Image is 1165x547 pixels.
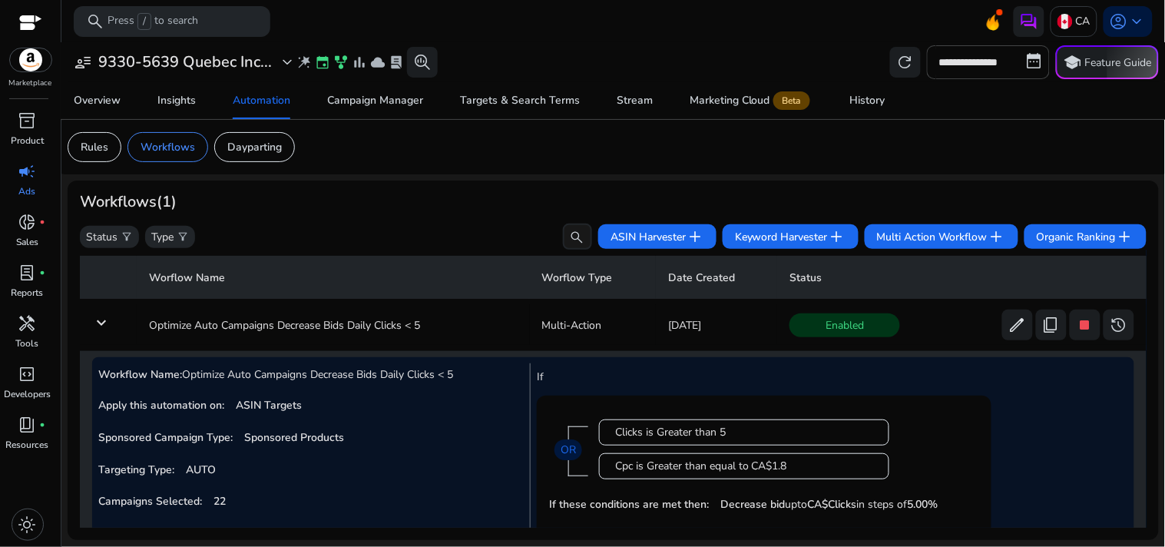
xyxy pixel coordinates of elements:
span: fiber_manual_record [40,270,46,276]
span: inventory_2 [18,111,37,130]
span: Beta [773,91,810,110]
div: Stream [617,95,653,106]
b: Sponsored Products [244,430,344,445]
span: filter_alt [121,230,133,243]
span: lab_profile [18,264,37,282]
p: Tools [16,336,39,350]
p: Ads [19,184,36,198]
span: expand_more [278,53,296,71]
span: Keyword Harvester [735,227,846,246]
div: Campaign Manager [327,95,423,106]
p: Press to search [108,13,198,30]
b: Time period for conditions: [98,526,230,541]
span: 5 [720,425,726,440]
p: Workflows [141,139,195,155]
span: add [1116,227,1134,246]
span: ASIN Harvester [611,227,704,246]
button: Multi Action Workflowadd [865,224,1018,249]
p: Type [151,229,174,245]
img: amazon.svg [10,48,51,71]
span: donut_small [18,213,37,231]
span: light_mode [18,516,37,534]
div: Targets & Search Terms [460,95,580,106]
span: refresh [896,53,915,71]
p: upto in steps of [720,496,938,512]
button: schoolFeature Guide [1056,45,1159,79]
span: cloud [370,55,386,70]
b: If these conditions are met then: [549,497,709,512]
p: Dayparting [227,139,282,155]
span: handyman [18,314,37,333]
p: CA [1076,8,1091,35]
button: search_insights [407,47,438,78]
th: Worflow Type [530,256,657,299]
span: fiber_manual_record [40,219,46,225]
button: history [1104,310,1134,340]
span: Enabled [789,313,900,337]
h3: 9330-5639 Quebec Inc... [98,53,272,71]
h5: Workflow Name: [98,369,521,382]
p: Reports [12,286,44,300]
p: OR [554,439,582,460]
span: Multi Action Workflow [877,227,1006,246]
b: ASIN Targets [236,398,302,413]
button: edit [1002,310,1033,340]
span: edit [1008,316,1027,334]
mat-icon: keyboard_arrow_down [92,313,111,332]
span: user_attributes [74,53,92,71]
p: Rules [81,139,108,155]
b: Targeting Type: [98,462,174,477]
span: account_circle [1110,12,1128,31]
button: Organic Rankingadd [1024,224,1147,249]
p: Product [11,134,44,148]
button: refresh [890,47,921,78]
th: Date Created [656,256,777,299]
span: fiber_manual_record [40,422,46,428]
th: Status [777,256,1147,299]
span: family_history [333,55,349,70]
button: Keyword Harvesteradd [723,224,859,249]
span: search [569,230,584,245]
div: Automation [233,95,290,106]
span: campaign [18,162,37,181]
b: Apply this automation on: [98,398,224,413]
span: history [1110,316,1128,334]
span: keyboard_arrow_down [1128,12,1147,31]
span: bar_chart [352,55,367,70]
div: History [850,95,885,106]
p: Marketplace [9,78,52,89]
p: Feature Guide [1085,55,1152,71]
div: Insights [157,95,196,106]
b: 7 Days [241,526,276,541]
span: event [315,55,330,70]
b: 5.00% [908,497,938,512]
h3: Workflows (1) [80,193,177,211]
button: ASIN Harvesteradd [598,224,717,249]
b: 22 [213,494,226,509]
span: book_4 [18,416,37,434]
span: school [1064,53,1082,71]
b: Sponsored Campaign Type: [98,430,233,445]
b: Campaigns Selected: [98,494,202,509]
span: filter_alt [177,230,189,243]
span: wand_stars [296,55,312,70]
span: add [828,227,846,246]
p: Status [86,229,117,245]
span: content_copy [1042,316,1061,334]
p: If [537,369,1128,385]
td: [DATE] [656,305,777,345]
b: CA$Clicks [808,497,857,512]
th: Worflow Name [137,256,529,299]
p: Resources [6,438,49,452]
span: code_blocks [18,365,37,383]
div: Marketing Cloud [690,94,813,107]
p: Developers [4,387,51,401]
span: Organic Ranking [1037,227,1134,246]
div: Clicks is Greater than [615,425,873,440]
span: / [137,13,151,30]
span: stop [1076,316,1094,334]
span: search_insights [413,53,432,71]
div: Cpc is Greater than equal to [615,459,873,474]
b: AUTO [186,462,216,477]
button: content_copy [1036,310,1067,340]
